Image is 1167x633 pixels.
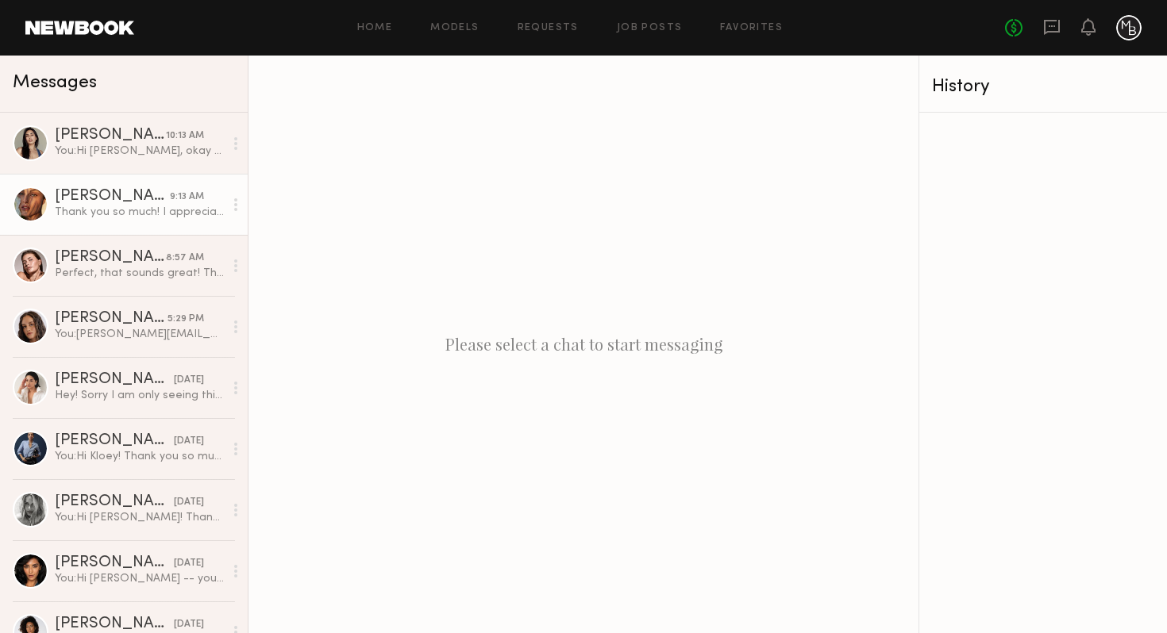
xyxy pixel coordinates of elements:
div: [PERSON_NAME] [55,189,170,205]
div: 8:57 AM [166,251,204,266]
a: Favorites [720,23,783,33]
span: Messages [13,74,97,92]
div: [PERSON_NAME] [55,494,174,510]
a: Job Posts [617,23,683,33]
div: 9:13 AM [170,190,204,205]
div: Perfect, that sounds great! Thanks 😊 [55,266,224,281]
div: [DATE] [174,434,204,449]
div: [PERSON_NAME] [55,555,174,571]
div: You: Hi [PERSON_NAME], okay great! Thank you for letting us know. We will be working on our call ... [55,144,224,159]
div: [PERSON_NAME] [55,616,174,632]
div: [DATE] [174,556,204,571]
a: Requests [518,23,579,33]
div: [PERSON_NAME] [55,433,174,449]
div: You: Hi [PERSON_NAME]! Thank you so much for submitting your self-tape — we loved your look! We’d... [55,510,224,525]
div: [PERSON_NAME] [55,128,166,144]
div: Thank you so much! I appreciate it. Talk soon :) [55,205,224,220]
div: [DATE] [174,617,204,632]
div: History [932,78,1154,96]
div: Please select a chat to start messaging [248,56,919,633]
div: [DATE] [174,495,204,510]
div: 10:13 AM [166,129,204,144]
div: You: Hi Kloey! Thank you so much for attending/submitting your self-tape — we loved your look! We... [55,449,224,464]
div: Hey! Sorry I am only seeing this now. I am definitely interested. Is the shoot a few days? [55,388,224,403]
a: Home [357,23,393,33]
a: Models [430,23,479,33]
div: [PERSON_NAME] [55,372,174,388]
div: [DATE] [174,373,204,388]
div: [PERSON_NAME] [55,311,168,327]
div: [PERSON_NAME] [55,250,166,266]
div: You: [PERSON_NAME][EMAIL_ADDRESS][DOMAIN_NAME] is great [55,327,224,342]
div: You: Hi [PERSON_NAME] -- you can send a self-tape to [PERSON_NAME][EMAIL_ADDRESS][DOMAIN_NAME]. [55,571,224,586]
div: 5:29 PM [168,312,204,327]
